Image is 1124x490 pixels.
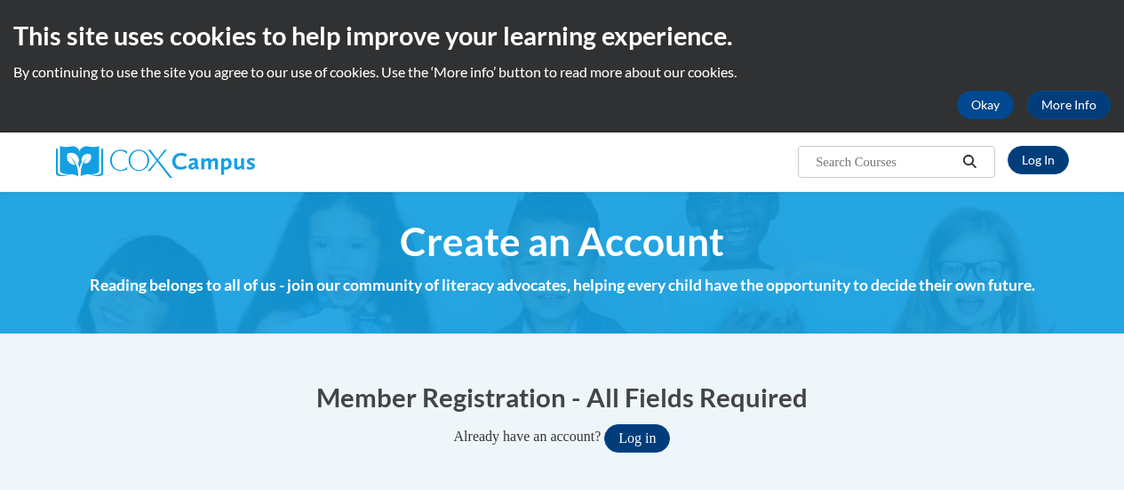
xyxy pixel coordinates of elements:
[1008,146,1069,174] a: Log In
[13,62,1111,82] p: By continuing to use the site you agree to our use of cookies. Use the ‘More info’ button to read...
[956,151,983,173] button: Search
[56,379,1069,415] h1: Member Registration - All Fields Required
[56,274,1069,297] h4: Reading belongs to all of us - join our community of literacy advocates, helping every child have...
[13,18,1111,53] h2: This site uses cookies to help improve your learning experience.
[56,146,255,178] img: Cox Campus
[454,429,602,444] span: Already have an account?
[957,91,1014,119] button: Okay
[604,424,670,453] button: Log in
[400,218,724,265] span: Create an Account
[814,151,956,173] input: Search Courses
[1027,91,1111,119] a: More Info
